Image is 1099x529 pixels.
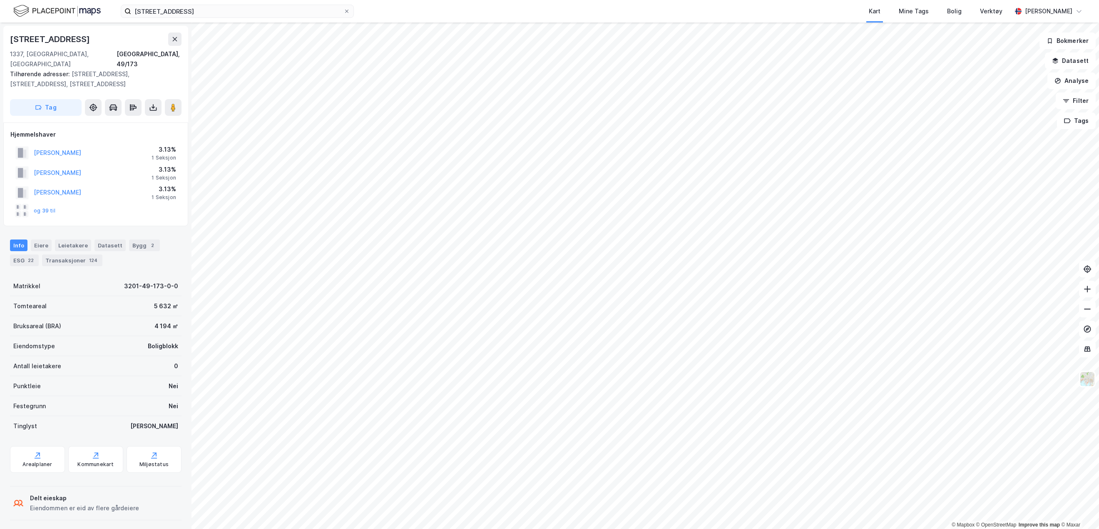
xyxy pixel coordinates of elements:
[130,421,178,431] div: [PERSON_NAME]
[10,240,27,251] div: Info
[169,381,178,391] div: Nei
[1057,489,1099,529] iframe: Chat Widget
[13,281,40,291] div: Matrikkel
[174,361,178,371] div: 0
[10,130,181,140] div: Hjemmelshaver
[152,194,176,201] div: 1 Seksjon
[13,361,61,371] div: Antall leietakere
[10,32,92,46] div: [STREET_ADDRESS]
[152,145,176,155] div: 3.13%
[10,49,117,69] div: 1337, [GEOGRAPHIC_DATA], [GEOGRAPHIC_DATA]
[152,175,176,181] div: 1 Seksjon
[154,301,178,311] div: 5 632 ㎡
[13,321,61,331] div: Bruksareal (BRA)
[13,4,101,18] img: logo.f888ab2527a4732fd821a326f86c7f29.svg
[976,522,1017,528] a: OpenStreetMap
[87,256,99,264] div: 124
[124,281,178,291] div: 3201-49-173-0-0
[55,240,91,251] div: Leietakere
[13,401,46,411] div: Festegrunn
[154,321,178,331] div: 4 194 ㎡
[169,401,178,411] div: Nei
[10,70,72,77] span: Tilhørende adresser:
[1057,112,1096,129] button: Tags
[77,461,114,468] div: Kommunekart
[1019,522,1060,528] a: Improve this map
[26,256,35,264] div: 22
[1025,6,1072,16] div: [PERSON_NAME]
[30,503,139,513] div: Eiendommen er eid av flere gårdeiere
[117,49,182,69] div: [GEOGRAPHIC_DATA], 49/173
[952,522,975,528] a: Mapbox
[13,421,37,431] div: Tinglyst
[152,155,176,161] div: 1 Seksjon
[13,301,47,311] div: Tomteareal
[980,6,1002,16] div: Verktøy
[152,184,176,194] div: 3.13%
[10,99,82,116] button: Tag
[1056,92,1096,109] button: Filter
[148,341,178,351] div: Boligblokk
[13,341,55,351] div: Eiendomstype
[148,241,157,250] div: 2
[869,6,880,16] div: Kart
[10,69,175,89] div: [STREET_ADDRESS], [STREET_ADDRESS], [STREET_ADDRESS]
[129,240,160,251] div: Bygg
[947,6,962,16] div: Bolig
[31,240,52,251] div: Eiere
[899,6,929,16] div: Mine Tags
[1045,52,1096,69] button: Datasett
[152,165,176,175] div: 3.13%
[1039,32,1096,49] button: Bokmerker
[131,5,343,17] input: Søk på adresse, matrikkel, gårdeiere, leietakere eller personer
[1057,489,1099,529] div: Kontrollprogram for chat
[1079,371,1095,387] img: Z
[139,461,169,468] div: Miljøstatus
[10,255,39,266] div: ESG
[30,493,139,503] div: Delt eieskap
[42,255,102,266] div: Transaksjoner
[94,240,126,251] div: Datasett
[1047,72,1096,89] button: Analyse
[13,381,41,391] div: Punktleie
[22,461,52,468] div: Arealplaner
